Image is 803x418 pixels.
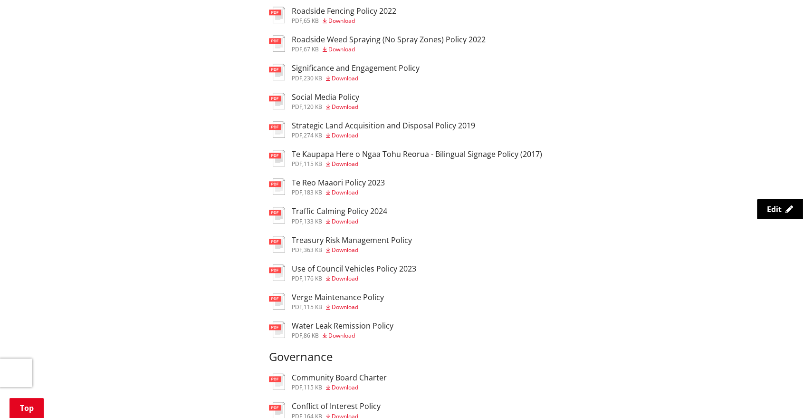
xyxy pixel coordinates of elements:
span: pdf [292,74,302,82]
a: Verge Maintenance Policy pdf,115 KB Download [269,293,384,310]
span: Download [332,103,358,111]
span: Download [332,217,358,225]
a: Te Reo Maaori Policy 2023 pdf,183 KB Download [269,178,385,195]
a: Traffic Calming Policy 2024 pdf,133 KB Download [269,207,387,224]
a: Te Kaupapa Here o Ngaa Tohu Reorua - Bilingual Signage Policy (2017) pdf,115 KB Download [269,150,542,167]
div: , [292,18,396,24]
span: 115 KB [304,303,322,311]
img: document-pdf.svg [269,207,285,224]
span: Download [328,17,355,25]
h3: Governance [269,350,674,364]
h3: Traffic Calming Policy 2024 [292,207,387,216]
div: , [292,304,384,310]
a: Use of Council Vehicles Policy 2023 pdf,176 KB Download [269,264,416,282]
span: pdf [292,17,302,25]
img: document-pdf.svg [269,7,285,23]
span: Download [332,246,358,254]
a: Treasury Risk Management Policy pdf,363 KB Download [269,236,412,253]
div: , [292,219,387,224]
h3: Roadside Fencing Policy 2022 [292,7,396,16]
div: , [292,333,393,339]
a: Water Leak Remission Policy pdf,86 KB Download [269,321,393,339]
a: Edit [757,199,803,219]
a: Social Media Policy pdf,120 KB Download [269,93,359,110]
h3: Significance and Engagement Policy [292,64,420,73]
span: Download [332,74,358,82]
div: , [292,47,486,52]
h3: Community Board Charter [292,373,387,382]
div: , [292,385,387,390]
span: 67 KB [304,45,319,53]
a: Strategic Land Acquisition and Disposal Policy 2019 pdf,274 KB Download [269,121,475,138]
span: pdf [292,45,302,53]
span: Download [332,303,358,311]
span: Download [332,383,358,391]
h3: Te Reo Maaori Policy 2023 [292,178,385,187]
img: document-pdf.svg [269,373,285,390]
div: , [292,190,385,195]
span: pdf [292,274,302,282]
h3: Social Media Policy [292,93,359,102]
div: , [292,161,542,167]
a: Community Board Charter pdf,115 KB Download [269,373,387,390]
span: pdf [292,383,302,391]
h3: Roadside Weed Spraying (No Spray Zones) Policy 2022 [292,35,486,44]
iframe: Messenger Launcher [759,378,793,412]
span: 65 KB [304,17,319,25]
a: Roadside Fencing Policy 2022 pdf,65 KB Download [269,7,396,24]
span: 230 KB [304,74,322,82]
span: pdf [292,160,302,168]
img: document-pdf.svg [269,64,285,80]
span: Edit [767,204,782,214]
h3: Conflict of Interest Policy [292,402,381,411]
img: document-pdf.svg [269,121,285,138]
span: pdf [292,246,302,254]
span: pdf [292,131,302,139]
h3: Water Leak Remission Policy [292,321,393,331]
div: , [292,133,475,138]
h3: Treasury Risk Management Policy [292,236,412,245]
span: 133 KB [304,217,322,225]
div: , [292,76,420,81]
h3: Te Kaupapa Here o Ngaa Tohu Reorua - Bilingual Signage Policy (2017) [292,150,542,159]
span: pdf [292,217,302,225]
a: Roadside Weed Spraying (No Spray Zones) Policy 2022 pdf,67 KB Download [269,35,486,52]
span: pdf [292,188,302,196]
img: document-pdf.svg [269,264,285,281]
span: Download [332,160,358,168]
span: pdf [292,331,302,340]
a: Top [10,398,44,418]
div: , [292,104,359,110]
img: document-pdf.svg [269,150,285,166]
span: 183 KB [304,188,322,196]
span: Download [332,274,358,282]
span: 115 KB [304,160,322,168]
h3: Strategic Land Acquisition and Disposal Policy 2019 [292,121,475,130]
span: 86 KB [304,331,319,340]
span: Download [328,331,355,340]
img: document-pdf.svg [269,178,285,195]
img: document-pdf.svg [269,236,285,253]
span: 176 KB [304,274,322,282]
span: Download [332,188,358,196]
span: Download [328,45,355,53]
img: document-pdf.svg [269,93,285,109]
img: document-pdf.svg [269,293,285,310]
h3: Verge Maintenance Policy [292,293,384,302]
div: , [292,247,412,253]
div: , [292,276,416,282]
span: Download [332,131,358,139]
span: 274 KB [304,131,322,139]
img: document-pdf.svg [269,35,285,52]
h3: Use of Council Vehicles Policy 2023 [292,264,416,273]
span: 363 KB [304,246,322,254]
span: pdf [292,103,302,111]
span: 120 KB [304,103,322,111]
span: pdf [292,303,302,311]
span: 115 KB [304,383,322,391]
img: document-pdf.svg [269,321,285,338]
a: Significance and Engagement Policy pdf,230 KB Download [269,64,420,81]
